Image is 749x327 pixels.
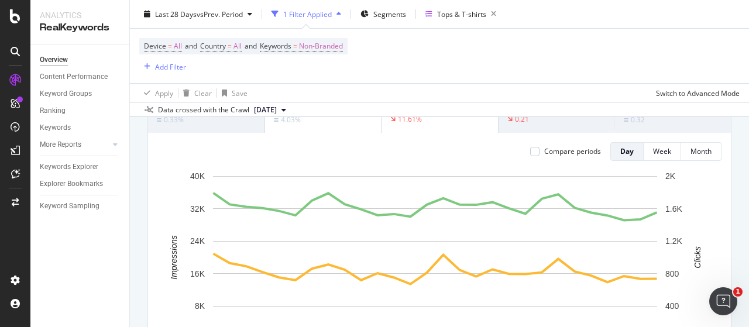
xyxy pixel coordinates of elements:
div: Content Performance [40,71,108,83]
span: All [174,38,182,54]
a: Keywords Explorer [40,161,121,173]
div: Day [620,146,634,156]
div: Switch to Advanced Mode [656,88,740,98]
button: Add Filter [139,60,186,74]
button: Last 28 DaysvsPrev. Period [139,5,257,23]
div: Clear [194,88,212,98]
div: Compare periods [544,146,601,156]
img: Equal [624,118,628,122]
span: Non-Branded [299,38,343,54]
text: 24K [190,236,205,246]
iframe: Intercom live chat [709,287,737,315]
div: Analytics [40,9,120,21]
button: Day [610,142,644,161]
span: = [228,41,232,51]
button: Save [217,84,248,102]
div: Keywords Explorer [40,161,98,173]
span: All [233,38,242,54]
text: 1.2K [665,236,682,246]
text: Clicks [693,246,702,268]
span: and [245,41,257,51]
img: Equal [157,118,162,122]
span: 2025 Aug. 9th [254,105,277,115]
div: 4.03% [281,115,301,125]
span: Keywords [260,41,291,51]
span: Last 28 Days [155,9,197,19]
button: Week [644,142,681,161]
text: 2K [665,171,676,181]
span: and [185,41,197,51]
text: 1.6K [665,204,682,214]
div: Add Filter [155,61,186,71]
button: Apply [139,84,173,102]
a: Content Performance [40,71,121,83]
text: Impressions [169,235,178,279]
img: Equal [274,118,279,122]
div: 0.33% [164,115,184,125]
div: Apply [155,88,173,98]
a: Explorer Bookmarks [40,178,121,190]
text: 8K [195,301,205,311]
a: Overview [40,54,121,66]
a: More Reports [40,139,109,151]
div: More Reports [40,139,81,151]
text: 32K [190,204,205,214]
a: Keywords [40,122,121,134]
div: Overview [40,54,68,66]
div: Save [232,88,248,98]
button: Month [681,142,721,161]
div: 0.32 [631,115,645,125]
button: Segments [356,5,411,23]
button: Tops & T-shirts [421,5,501,23]
span: Segments [373,9,406,19]
div: Tops & T-shirts [437,9,486,19]
text: 40K [190,171,205,181]
button: Switch to Advanced Mode [651,84,740,102]
div: Ranking [40,105,66,117]
div: Week [653,146,671,156]
div: Data crossed with the Crawl [158,105,249,115]
button: [DATE] [249,103,291,117]
span: = [293,41,297,51]
div: Keywords [40,122,71,134]
div: Explorer Bookmarks [40,178,103,190]
text: 800 [665,269,679,278]
div: 1 Filter Applied [283,9,332,19]
button: 1 Filter Applied [267,5,346,23]
span: Device [144,41,166,51]
button: Clear [178,84,212,102]
text: 16K [190,269,205,278]
span: = [168,41,172,51]
div: Month [690,146,712,156]
span: Country [200,41,226,51]
div: 0.21 [515,114,529,124]
span: vs Prev. Period [197,9,243,19]
text: 400 [665,301,679,311]
a: Ranking [40,105,121,117]
div: RealKeywords [40,21,120,35]
span: 1 [733,287,743,297]
a: Keyword Sampling [40,200,121,212]
div: 11.61% [398,114,422,124]
div: Keyword Groups [40,88,92,100]
div: Keyword Sampling [40,200,99,212]
a: Keyword Groups [40,88,121,100]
